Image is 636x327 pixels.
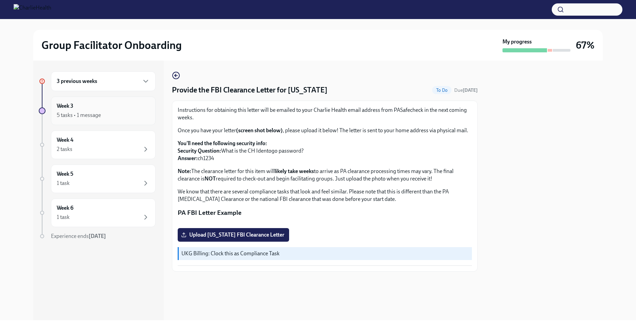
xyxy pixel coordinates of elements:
strong: Note: [178,168,191,174]
h3: 67% [576,39,595,51]
h6: Week 4 [57,136,73,144]
h4: Provide the FBI Clearance Letter for [US_STATE] [172,85,328,95]
strong: Answer: [178,155,198,161]
strong: NOT [205,175,216,182]
div: 1 task [57,213,70,221]
strong: Security Question: [178,148,221,154]
p: UKG Billing: Clock this as Compliance Task [181,250,469,257]
span: Experience ends [51,233,106,239]
h6: Week 5 [57,170,73,178]
strong: [DATE] [463,87,478,93]
a: Week 51 task [39,165,156,193]
a: Week 35 tasks • 1 message [39,97,156,125]
h2: Group Facilitator Onboarding [41,38,182,52]
h6: Week 6 [57,204,73,212]
div: 3 previous weeks [51,71,156,91]
strong: You'll need the following security info: [178,140,267,147]
p: PA FBI Letter Example [178,208,472,217]
a: Week 61 task [39,199,156,227]
div: 1 task [57,179,70,187]
strong: likely take weeks [275,168,314,174]
h6: Week 3 [57,102,73,110]
p: We know that there are several compliance tasks that look and feel similar. Please note that this... [178,188,472,203]
img: CharlieHealth [14,4,51,15]
span: Upload [US_STATE] FBI Clearance Letter [182,231,284,238]
h6: 3 previous weeks [57,78,97,85]
p: Instructions for obtaining this letter will be emailed to your Charlie Health email address from ... [178,106,472,121]
strong: [DATE] [89,233,106,239]
strong: (screen shot below) [236,127,283,134]
p: Once you have your letter , please upload it below! The letter is sent to your home address via p... [178,127,472,134]
div: 5 tasks • 1 message [57,111,101,119]
label: Upload [US_STATE] FBI Clearance Letter [178,228,289,242]
p: The clearance letter for this item will to arrive as PA clearance processing times may vary. The ... [178,168,472,183]
div: 2 tasks [57,145,72,153]
p: What is the CH Identogo password? ch1234 [178,140,472,162]
span: September 9th, 2025 10:00 [454,87,478,93]
span: To Do [432,88,452,93]
span: Due [454,87,478,93]
strong: My progress [502,38,532,46]
a: Week 42 tasks [39,131,156,159]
